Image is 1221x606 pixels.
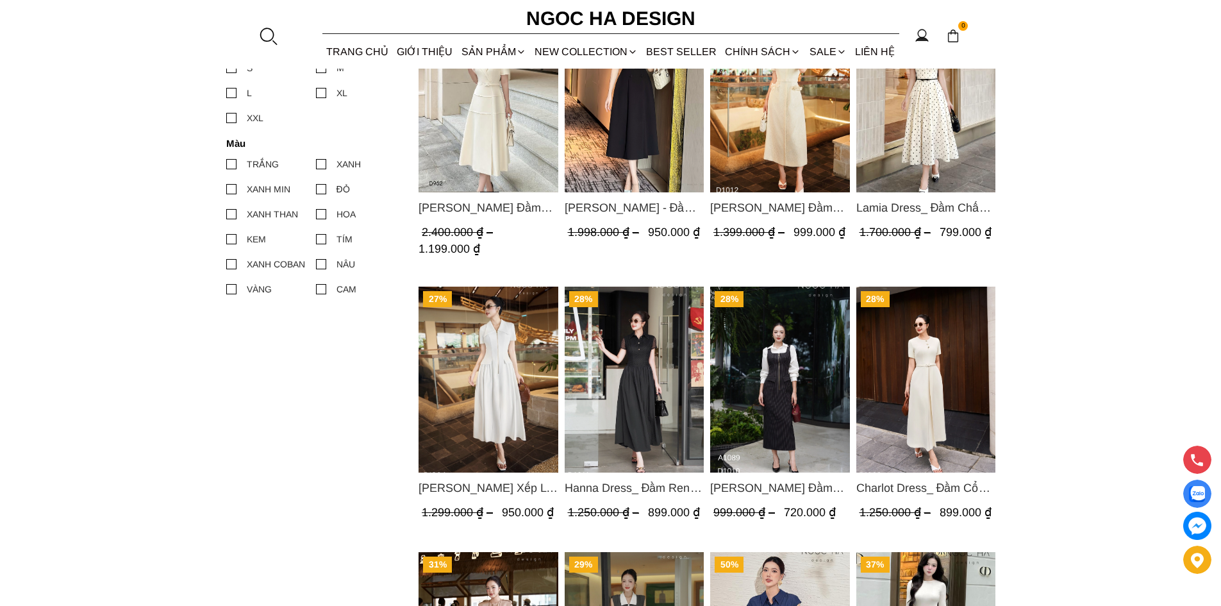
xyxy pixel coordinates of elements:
span: 1.700.000 ₫ [859,226,933,239]
a: Ngoc Ha Design [515,3,707,34]
span: 720.000 ₫ [784,506,836,519]
div: XANH COBAN [247,257,305,271]
a: NEW COLLECTION [530,35,642,69]
a: Link to Louisa Dress_ Đầm Cổ Vest Cài Hoa Tùng May Gân Nổi Kèm Đai Màu Bee D952 [419,199,558,217]
div: XL [336,86,347,100]
div: CAM [336,282,356,296]
a: Product image - Lamia Dress_ Đầm Chấm Bi Cổ Vest Màu Kem D1003 [856,6,995,192]
span: [PERSON_NAME] Đầm Cổ Vest Cài Hoa Tùng May Gân Nổi Kèm Đai Màu Bee D952 [419,199,558,217]
img: img-CART-ICON-ksit0nf1 [946,29,960,43]
span: 1.299.000 ₫ [422,506,496,519]
div: KEM [247,232,266,246]
span: 950.000 ₫ [647,226,699,239]
img: Lamia Dress_ Đầm Chấm Bi Cổ Vest Màu Kem D1003 [856,6,995,192]
a: Product image - Mary Dress_ Đầm Kẻ Sọc Sát Nách Khóa Đồng D1010 [710,287,850,473]
div: HOA [336,207,356,221]
a: LIÊN HỆ [851,35,899,69]
a: Product image - Ella Dress_Đầm Xếp Ly Xòe Khóa Đồng Màu Trắng D1006 [419,287,558,473]
a: TRANG CHỦ [322,35,393,69]
span: Hanna Dress_ Đầm Ren Mix Vải Thô Màu Đen D1011 [564,479,704,497]
div: ĐỎ [336,182,350,196]
span: Charlot Dress_ Đầm Cổ Tròn Xếp Ly Giữa Kèm Đai Màu Kem D1009 [856,479,995,497]
a: BEST SELLER [642,35,721,69]
a: Link to Mary Dress_ Đầm Kẻ Sọc Sát Nách Khóa Đồng D1010 [710,479,850,497]
a: Display image [1183,480,1211,508]
span: 0 [958,21,968,31]
span: [PERSON_NAME] Xếp Ly Xòe Khóa Đồng Màu Trắng D1006 [419,479,558,497]
span: 799.000 ₫ [939,226,991,239]
span: 999.000 ₫ [713,506,778,519]
span: [PERSON_NAME] Đầm Ren Đính Hoa Túi Màu Kem D1012 [710,199,850,217]
img: Charlot Dress_ Đầm Cổ Tròn Xếp Ly Giữa Kèm Đai Màu Kem D1009 [856,287,995,473]
h4: Màu [226,138,397,149]
a: SALE [805,35,851,69]
span: 899.000 ₫ [647,506,699,519]
span: 1.250.000 ₫ [567,506,642,519]
img: Mary Dress_ Đầm Kẻ Sọc Sát Nách Khóa Đồng D1010 [710,287,850,473]
div: TRẮNG [247,157,279,171]
span: [PERSON_NAME] Đầm Kẻ Sọc Sát Nách Khóa Đồng D1010 [710,479,850,497]
img: Catherine Dress_ Đầm Ren Đính Hoa Túi Màu Kem D1012 [710,6,850,192]
a: Product image - Hanna Dress_ Đầm Ren Mix Vải Thô Màu Đen D1011 [564,287,704,473]
a: Link to Catherine Dress_ Đầm Ren Đính Hoa Túi Màu Kem D1012 [710,199,850,217]
a: Link to Ella Dress_Đầm Xếp Ly Xòe Khóa Đồng Màu Trắng D1006 [419,479,558,497]
div: Chính sách [721,35,805,69]
a: Product image - Irene Dress - Đầm Vest Dáng Xòe Kèm Đai D713 [564,6,704,192]
span: 1.199.000 ₫ [419,242,480,255]
div: L [247,86,252,100]
div: XXL [247,111,263,125]
a: Product image - Louisa Dress_ Đầm Cổ Vest Cài Hoa Tùng May Gân Nổi Kèm Đai Màu Bee D952 [419,6,558,192]
div: TÍM [336,232,353,246]
div: SẢN PHẨM [457,35,530,69]
img: Ella Dress_Đầm Xếp Ly Xòe Khóa Đồng Màu Trắng D1006 [419,287,558,473]
a: Link to Lamia Dress_ Đầm Chấm Bi Cổ Vest Màu Kem D1003 [856,199,995,217]
a: Link to Irene Dress - Đầm Vest Dáng Xòe Kèm Đai D713 [564,199,704,217]
div: XANH [336,157,361,171]
a: Product image - Charlot Dress_ Đầm Cổ Tròn Xếp Ly Giữa Kèm Đai Màu Kem D1009 [856,287,995,473]
img: Irene Dress - Đầm Vest Dáng Xòe Kèm Đai D713 [564,6,704,192]
div: XANH MIN [247,182,290,196]
div: VÀNG [247,282,272,296]
a: Product image - Catherine Dress_ Đầm Ren Đính Hoa Túi Màu Kem D1012 [710,6,850,192]
a: GIỚI THIỆU [393,35,457,69]
a: messenger [1183,512,1211,540]
span: [PERSON_NAME] - Đầm Vest Dáng Xòe Kèm Đai D713 [564,199,704,217]
span: 999.000 ₫ [793,226,845,239]
img: Display image [1189,486,1205,502]
span: 1.399.000 ₫ [713,226,788,239]
span: 899.000 ₫ [939,506,991,519]
a: Link to Hanna Dress_ Đầm Ren Mix Vải Thô Màu Đen D1011 [564,479,704,497]
img: Louisa Dress_ Đầm Cổ Vest Cài Hoa Tùng May Gân Nổi Kèm Đai Màu Bee D952 [419,6,558,192]
span: 1.998.000 ₫ [567,226,642,239]
span: 2.400.000 ₫ [422,226,496,239]
img: Hanna Dress_ Đầm Ren Mix Vải Thô Màu Đen D1011 [564,287,704,473]
div: XANH THAN [247,207,298,221]
span: Lamia Dress_ Đầm Chấm Bi Cổ Vest Màu Kem D1003 [856,199,995,217]
span: 1.250.000 ₫ [859,506,933,519]
div: NÂU [336,257,355,271]
a: Link to Charlot Dress_ Đầm Cổ Tròn Xếp Ly Giữa Kèm Đai Màu Kem D1009 [856,479,995,497]
span: 950.000 ₫ [502,506,554,519]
